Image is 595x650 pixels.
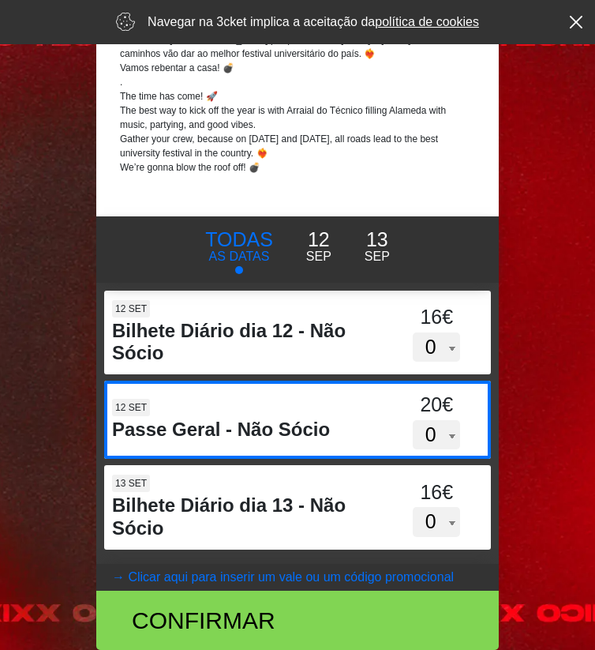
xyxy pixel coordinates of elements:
p: 12 [306,225,331,255]
coupontext: Clicar aqui para inserir um vale ou um código promocional [128,570,454,584]
arrow: → [112,568,125,587]
select: 12 set Passe Geral - Não Sócio 20€ [413,420,460,450]
p: The best way to kick off the year is with Arraial do Técnico filling Alameda with music, partying... [120,103,475,132]
div: 16€ [379,478,496,508]
p: Sep [306,247,331,266]
button: Confirmar [96,591,499,650]
h4: Bilhete Diário dia 13 - Não Sócio [112,494,379,540]
p: . [120,75,475,89]
span: 12 set [112,399,150,416]
button: 13 Sep [348,224,406,267]
p: Gather your crew, because on [DATE] and [DATE], all roads lead to the best university festival in... [120,132,475,160]
span: 12 set [112,300,150,317]
p: TODAS [205,225,273,255]
p: Vamos rebentar a casa! 💣 [120,61,475,75]
select: 12 set Bilhete Diário dia 12 - Não Sócio 16€ [413,333,460,363]
p: We’re gonna blow the roof off! 💣 [120,160,475,175]
p: Junta a tua [GEOGRAPHIC_DATA] porque nos dias [DATE] e [DATE] todos os caminhos vão dar ao melhor... [120,32,475,61]
h4: Bilhete Diário dia 12 - Não Sócio [112,320,379,366]
button: 12 Sep [290,224,348,267]
p: 13 [365,225,390,255]
h4: Passe Geral - Não Sócio [112,419,379,441]
p: Navegar na 3cket implica a aceitação da [148,13,479,32]
div: Confirmar [120,603,357,638]
p: AS DATAS [205,247,273,266]
span: 13 set [112,475,150,492]
p: The time has come! 🚀 [120,89,475,103]
a: política de cookies [375,15,479,28]
p: Sep [365,247,390,266]
div: 20€ [379,390,496,420]
button: TODAS AS DATAS [189,224,290,275]
div: 16€ [379,302,496,333]
select: 13 set Bilhete Diário dia 13 - Não Sócio 16€ [413,507,460,537]
button: → Clicar aqui para inserir um vale ou um código promocional [96,564,499,591]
